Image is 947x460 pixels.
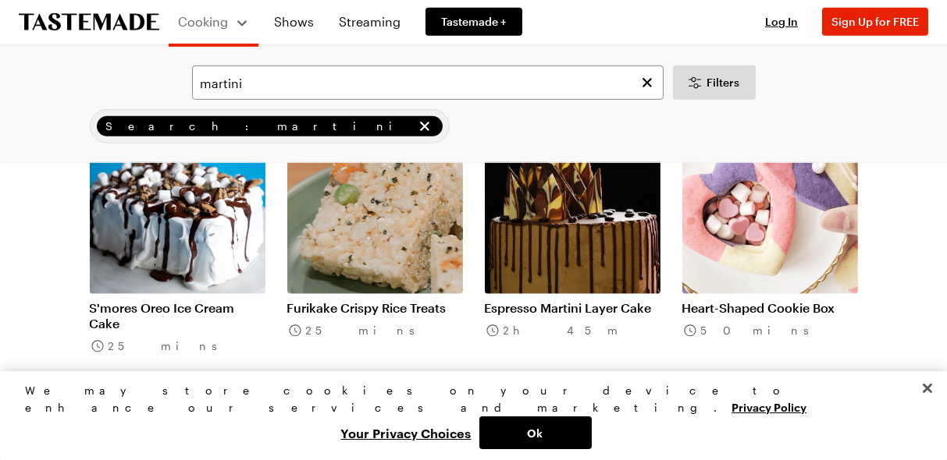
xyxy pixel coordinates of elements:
span: Log In [765,15,798,28]
button: Log In [750,14,813,30]
span: Cooking [179,14,229,29]
button: Sign Up for FREE [822,8,928,36]
span: Tastemade + [441,14,507,30]
button: Close [910,371,945,405]
span: Search: martini [106,118,413,135]
button: remove Search: martini [416,118,433,135]
a: Furikake Crispy Rice Treats [287,300,463,316]
span: Sign Up for FREE [831,15,919,28]
div: We may store cookies on your device to enhance our services and marketing. [25,382,909,416]
a: To Tastemade Home Page [19,13,159,31]
div: Privacy [25,382,909,449]
span: Filters [707,75,740,90]
a: Tastemade + [425,8,522,36]
button: Clear search [639,74,656,91]
a: Heart-Shaped Cookie Box [682,300,858,316]
button: Cooking [178,6,249,37]
a: S'mores Oreo Ice Cream Cake [90,300,265,331]
a: Espresso Martini Layer Cake [485,300,660,316]
button: Your Privacy Choices [333,416,479,449]
button: Desktop filters [673,65,756,100]
button: Ok [479,416,592,449]
a: More information about your privacy, opens in a new tab [732,399,806,414]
